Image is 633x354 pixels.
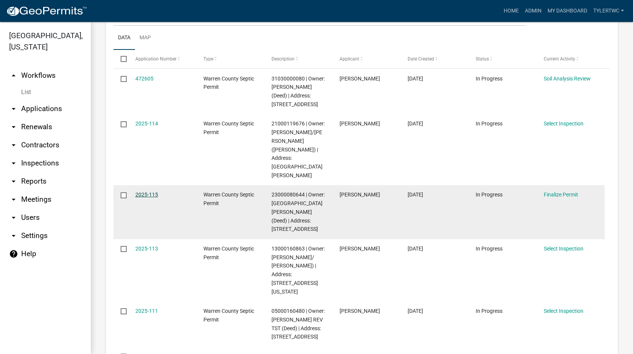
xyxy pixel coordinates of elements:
[9,231,18,240] i: arrow_drop_down
[203,308,254,323] span: Warren County Septic Permit
[272,192,325,232] span: 23000080644 | Owner: LEWIS, BAYLEIH (Deed) | Address: 20655 80TH AVE
[590,4,627,18] a: TylerTWC
[113,50,128,68] datatable-header-cell: Select
[9,104,18,113] i: arrow_drop_down
[196,50,264,68] datatable-header-cell: Type
[272,308,325,340] span: 05000160480 | Owner: DUNN, WILMA REV TST (Deed) | Address: 3433 R63 HWY
[9,195,18,204] i: arrow_drop_down
[203,192,254,206] span: Warren County Septic Permit
[264,50,332,68] datatable-header-cell: Description
[544,76,591,82] a: Soil Analysis Review
[135,76,154,82] a: 472605
[128,50,196,68] datatable-header-cell: Application Number
[135,192,158,198] a: 2025-115
[400,50,469,68] datatable-header-cell: Date Created
[522,4,545,18] a: Admin
[9,213,18,222] i: arrow_drop_down
[408,246,423,252] span: 08/27/2025
[408,308,423,314] span: 08/26/2025
[469,50,537,68] datatable-header-cell: Status
[340,121,380,127] span: Brent Lundin
[135,56,177,62] span: Application Number
[544,246,583,252] a: Select Inspection
[9,177,18,186] i: arrow_drop_down
[9,159,18,168] i: arrow_drop_down
[476,56,489,62] span: Status
[135,26,155,50] a: Map
[203,76,254,90] span: Warren County Septic Permit
[135,246,158,252] a: 2025-113
[113,26,135,50] a: Data
[272,56,295,62] span: Description
[9,249,18,258] i: help
[9,122,18,131] i: arrow_drop_down
[340,56,359,62] span: Applicant
[544,308,583,314] a: Select Inspection
[408,121,423,127] span: 09/02/2025
[476,121,503,127] span: In Progress
[272,76,325,107] span: 31030000080 | Owner: WHIPPLE, DAVID S (Deed) | Address: 14653 92ND LN
[9,71,18,80] i: arrow_drop_up
[544,56,575,62] span: Current Activity
[272,121,325,178] span: 21000119676 | Owner: LUNDIN, BRENT J/SELENA J (Deed) | Address: 23080 CARPENTER PL
[203,121,254,135] span: Warren County Septic Permit
[545,4,590,18] a: My Dashboard
[203,246,254,260] span: Warren County Septic Permit
[340,246,380,252] span: Damen Moffitt
[476,308,503,314] span: In Progress
[544,192,578,198] a: Finalize Permit
[340,76,380,82] span: David Scott Whipple
[476,192,503,198] span: In Progress
[135,121,158,127] a: 2025-114
[272,246,325,295] span: 13000160863 | Owner: JORDAN, DAVID/ JULIE (Deed) | Address: 15717 ILLINOIS ST
[476,246,503,252] span: In Progress
[537,50,605,68] datatable-header-cell: Current Activity
[408,192,423,198] span: 08/28/2025
[476,76,503,82] span: In Progress
[408,56,434,62] span: Date Created
[340,192,380,198] span: Chad Davdison
[203,56,213,62] span: Type
[501,4,522,18] a: Home
[340,308,380,314] span: Damen Moffitt
[135,308,158,314] a: 2025-111
[332,50,400,68] datatable-header-cell: Applicant
[544,121,583,127] a: Select Inspection
[408,76,423,82] span: 09/02/2025
[9,141,18,150] i: arrow_drop_down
